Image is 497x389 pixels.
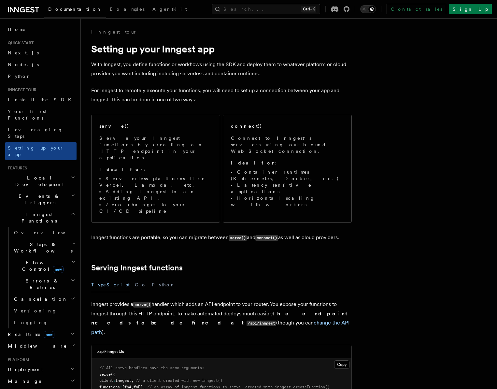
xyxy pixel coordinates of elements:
span: Inngest tour [5,87,36,93]
span: Logging [14,320,48,325]
h2: connect() [231,123,262,129]
button: Go [135,278,147,292]
button: Flow Controlnew [11,257,77,275]
a: serve()Serve your Inngest functions by creating an HTTP endpoint in your application.Ideal for:Se... [91,115,220,223]
li: Zero changes to your CI/CD pipeline [99,201,212,214]
span: new [53,266,64,273]
span: ({ [111,372,115,377]
span: Examples [110,7,145,12]
li: Container runtimes (Kubernetes, Docker, etc.) [231,169,344,182]
kbd: Ctrl+K [302,6,316,12]
span: Overview [14,230,81,235]
span: Events & Triggers [5,193,71,206]
a: Install the SDK [5,94,77,106]
span: Flow Control [11,259,72,272]
button: Python [152,278,176,292]
code: serve() [133,302,151,308]
span: Install the SDK [8,97,75,102]
span: Home [8,26,26,33]
a: Examples [106,2,149,18]
button: Copy [334,360,349,369]
span: Node.js [8,62,39,67]
span: Platform [5,357,29,362]
h2: serve() [99,123,129,129]
span: Setting up your app [8,145,64,157]
span: // a client created with new Inngest() [136,378,222,383]
span: Steps & Workflows [11,241,73,254]
p: Serve your Inngest functions by creating an HTTP endpoint in your application. [99,135,212,161]
span: client [99,378,113,383]
button: Middleware [5,340,77,352]
h3: ./api/inngest.ts [97,349,124,354]
p: Inngest provides a handler which adds an API endpoint to your router. You expose your functions t... [91,300,352,337]
a: Next.js [5,47,77,59]
button: Local Development [5,172,77,190]
a: Contact sales [387,4,446,14]
span: , [131,378,134,383]
strong: Ideal for [99,167,144,172]
span: Realtime [5,331,54,338]
a: Node.js [5,59,77,70]
button: TypeScript [91,278,130,292]
a: Logging [11,317,77,328]
a: Documentation [44,2,106,18]
span: Middleware [5,343,67,349]
code: serve() [229,235,247,241]
h1: Setting up your Inngest app [91,43,352,55]
button: Toggle dark mode [360,5,376,13]
span: AgentKit [152,7,187,12]
li: Serverless platforms like Vercel, Lambda, etc. [99,175,212,188]
button: Search...Ctrl+K [212,4,320,14]
span: Deployment [5,366,43,373]
span: Local Development [5,175,71,188]
span: Cancellation [11,296,68,302]
span: : [113,378,115,383]
span: Documentation [48,7,102,12]
a: connect()Connect to Inngest's servers using out-bound WebSocket connection.Ideal for:Container ru... [223,115,352,223]
span: Leveraging Steps [8,127,63,139]
span: inngest [115,378,131,383]
a: Your first Functions [5,106,77,124]
span: // All serve handlers have the same arguments: [99,366,204,370]
a: Leveraging Steps [5,124,77,142]
button: Realtimenew [5,328,77,340]
span: Python [8,74,32,79]
a: Inngest tour [91,29,137,35]
span: Versioning [14,308,57,313]
button: Manage [5,375,77,387]
div: Inngest Functions [5,227,77,328]
p: : [231,160,344,166]
button: Errors & Retries [11,275,77,293]
a: Setting up your app [5,142,77,160]
li: Latency sensitive applications [231,182,344,195]
span: Inngest Functions [5,211,70,224]
code: connect() [255,235,278,241]
p: Connect to Inngest's servers using out-bound WebSocket connection. [231,135,344,154]
a: AgentKit [149,2,191,18]
button: Deployment [5,364,77,375]
a: Sign Up [449,4,492,14]
li: Horizontal scaling with workers [231,195,344,208]
span: Manage [5,378,42,384]
a: Python [5,70,77,82]
span: Next.js [8,50,39,55]
a: Serving Inngest functions [91,263,183,272]
button: Steps & Workflows [11,238,77,257]
strong: Ideal for [231,160,275,166]
a: Versioning [11,305,77,317]
span: Your first Functions [8,109,47,121]
span: new [44,331,54,338]
span: Features [5,166,27,171]
p: Inngest functions are portable, so you can migrate between and as well as cloud providers. [91,233,352,242]
a: Overview [11,227,77,238]
button: Events & Triggers [5,190,77,209]
li: Adding Inngest to an existing API. [99,188,212,201]
button: Cancellation [11,293,77,305]
a: Home [5,23,77,35]
span: Quick start [5,40,34,46]
p: For Inngest to remotely execute your functions, you will need to set up a connection between your... [91,86,352,104]
code: /api/inngest [247,321,276,326]
span: Errors & Retries [11,278,71,291]
button: Inngest Functions [5,209,77,227]
span: serve [99,372,111,377]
